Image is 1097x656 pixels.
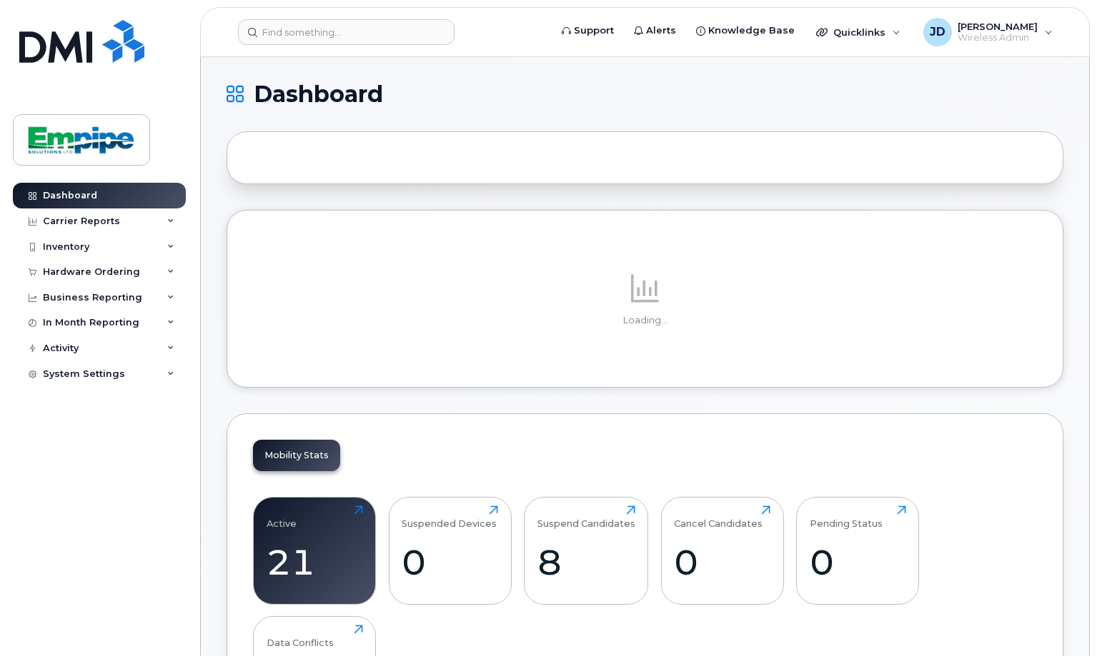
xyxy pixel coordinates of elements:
div: 21 [267,541,363,583]
p: Loading... [253,314,1037,327]
div: 8 [537,541,635,583]
a: Pending Status0 [810,505,906,597]
div: Suspended Devices [402,505,497,529]
div: 0 [674,541,770,583]
div: Pending Status [810,505,883,529]
div: Suspend Candidates [537,505,635,529]
span: Dashboard [254,84,383,105]
a: Suspend Candidates8 [537,505,635,597]
a: Active21 [267,505,363,597]
div: 0 [402,541,498,583]
div: 0 [810,541,906,583]
a: Suspended Devices0 [402,505,498,597]
a: Cancel Candidates0 [674,505,770,597]
div: Cancel Candidates [674,505,763,529]
div: Data Conflicts [267,625,334,648]
div: Active [267,505,297,529]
